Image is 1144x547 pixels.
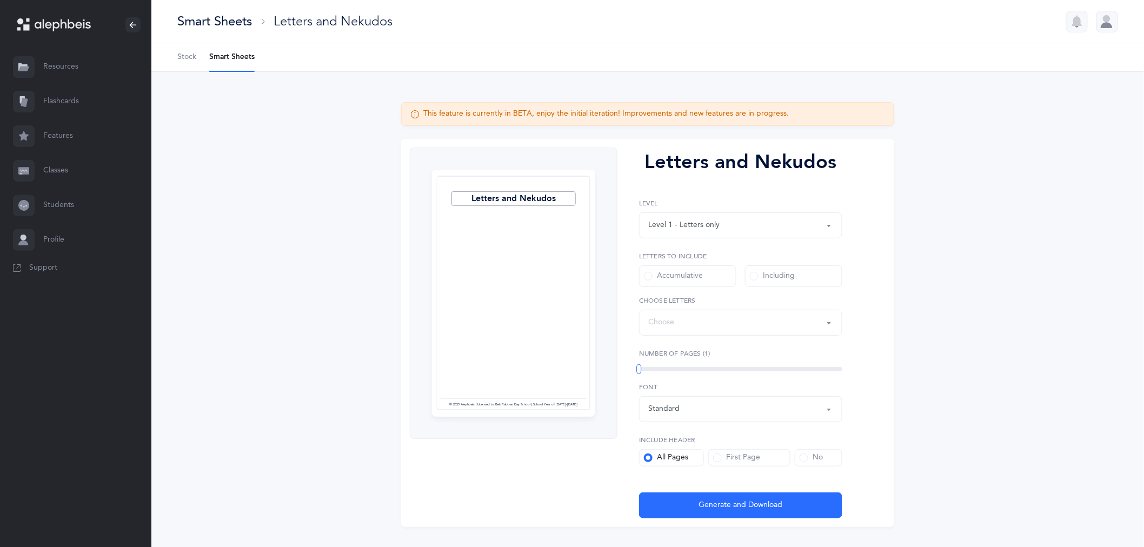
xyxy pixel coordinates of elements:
[648,317,674,328] div: Choose
[699,499,783,511] span: Generate and Download
[29,263,57,273] span: Support
[800,452,823,463] div: No
[639,212,842,238] button: Level 1 - Letters only
[639,435,842,445] label: Include Header
[639,396,842,422] button: Standard
[644,271,703,282] div: Accumulative
[1090,493,1131,534] iframe: Drift Widget Chat Controller
[648,403,680,415] div: Standard
[648,219,720,231] div: Level 1 - Letters only
[644,452,688,463] div: All Pages
[639,382,842,392] label: Font
[639,349,842,358] label: Number of Pages (1)
[750,271,795,282] div: Including
[423,109,789,119] div: This feature is currently in BETA, enjoy the initial iteration! Improvements and new features are...
[177,52,196,63] span: Stock
[639,310,842,336] button: Choose
[639,148,842,177] div: Letters and Nekudos
[639,492,842,518] button: Generate and Download
[639,251,842,261] label: Letters to include
[639,296,842,305] label: Choose letters
[177,12,252,30] div: Smart Sheets
[713,452,760,463] div: First Page
[274,12,393,30] div: Letters and Nekudos
[639,198,842,208] label: Level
